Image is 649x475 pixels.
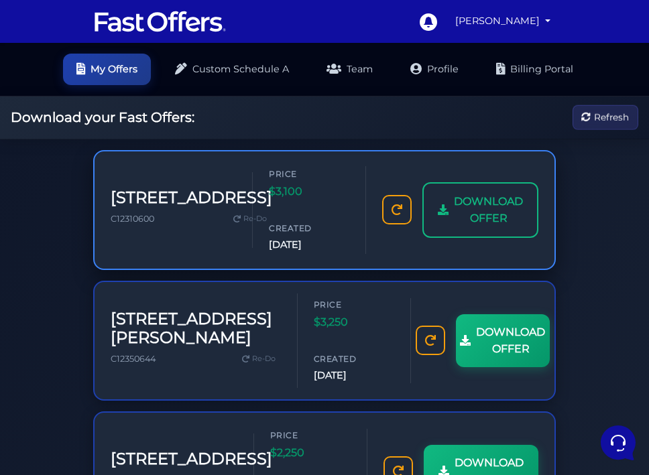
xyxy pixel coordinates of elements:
[56,164,213,178] p: Hi there! I can help you with issues related to offers not working for specific listings. Could y...
[208,370,225,383] p: Help
[594,110,629,125] span: Refresh
[476,324,545,358] span: DOWNLOAD OFFER
[11,352,93,383] button: Home
[573,105,638,130] button: Refresh
[111,310,281,348] h3: [STREET_ADDRESS][PERSON_NAME]
[115,370,154,383] p: Messages
[269,237,349,253] span: [DATE]
[16,91,252,131] a: Fast Offers SupportSeems like there’s already an account with that new email address[DATE]
[111,450,272,469] h3: [STREET_ADDRESS]
[270,444,351,462] span: $2,250
[456,314,550,367] a: DOWNLOAD OFFER
[221,96,247,109] p: [DATE]
[56,96,213,110] span: Fast Offers Support
[11,109,194,125] h2: Download your Fast Offers:
[97,196,188,207] span: Start a Conversation
[30,271,219,284] input: Search for an Article...
[237,350,281,368] a: Re-Do
[21,75,109,86] span: Your Conversations
[450,8,556,34] a: [PERSON_NAME]
[16,143,252,183] a: AuraHi there! I can help you with issues related to offers not working for specific listings. Cou...
[111,188,272,208] h3: [STREET_ADDRESS]
[269,183,349,200] span: $3,100
[252,353,276,365] span: Re-Do
[21,149,48,176] img: dark
[313,54,386,85] a: Team
[40,370,63,383] p: Home
[162,54,302,85] a: Custom Schedule A
[422,182,538,238] a: DOWNLOAD OFFER
[397,54,472,85] a: Profile
[483,54,587,85] a: Billing Portal
[598,423,638,463] iframe: Customerly Messenger Launcher
[21,242,91,253] span: Find an Answer
[93,352,176,383] button: Messages
[269,222,349,234] span: Created
[314,298,394,311] span: Price
[56,113,213,126] p: Seems like there’s already an account with that new email address
[221,148,247,160] p: [DATE]
[454,193,523,227] span: DOWNLOAD OFFER
[111,214,154,224] span: C12310600
[243,213,267,225] span: Re-Do
[175,352,257,383] button: Help
[269,167,349,180] span: Price
[228,210,272,228] a: Re-Do
[21,188,247,215] button: Start a Conversation
[314,352,394,365] span: Created
[11,11,225,54] h2: Hello [PERSON_NAME] 👋
[167,242,247,253] a: Open Help Center
[56,148,213,161] span: Aura
[111,354,156,364] span: C12350644
[63,54,151,85] a: My Offers
[314,314,394,331] span: $3,250
[270,429,351,442] span: Price
[21,98,48,125] img: dark
[217,75,247,86] a: See all
[314,368,394,383] span: [DATE]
